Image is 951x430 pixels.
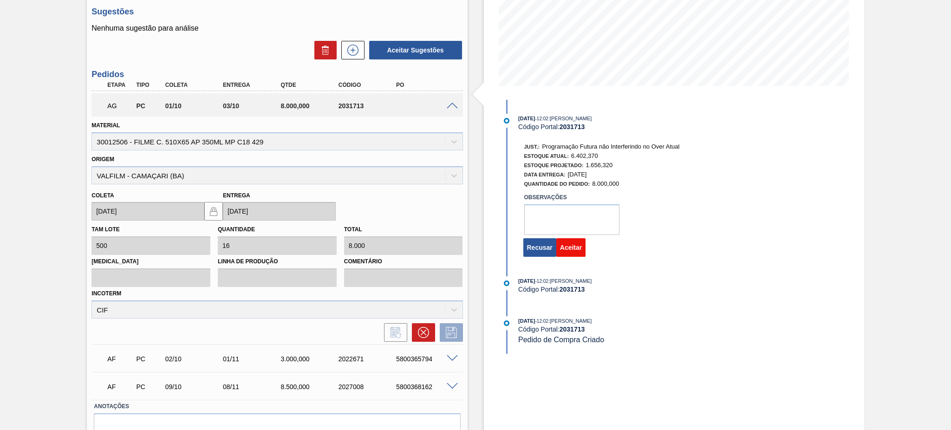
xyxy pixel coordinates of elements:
span: Programação Futura não Interferindo no Over Atual [542,143,679,150]
div: Cancelar pedido [407,323,435,342]
div: 2027008 [336,383,401,391]
label: Observações [524,191,619,204]
span: 8.000,000 [592,180,619,187]
div: Excluir Sugestões [310,41,337,59]
div: 8.000,000 [278,102,343,110]
span: Just.: [524,144,540,150]
div: 5800368162 [394,383,459,391]
div: Nova sugestão [337,41,365,59]
span: [DATE] [568,171,587,178]
span: : [PERSON_NAME] [548,278,592,284]
div: 01/11/2025 [221,355,286,363]
img: atual [504,320,509,326]
label: Linha de Produção [218,255,337,268]
button: Recusar [523,238,556,257]
div: Aguardando Faturamento [105,349,135,369]
div: Informar alteração no pedido [379,323,407,342]
label: Origem [91,156,114,163]
span: Data Entrega: [524,172,566,177]
label: Tam lote [91,226,119,233]
h3: Sugestões [91,7,462,17]
div: Código [336,82,401,88]
strong: 2031713 [560,123,585,130]
div: Pedido de Compra [134,355,164,363]
div: Coleta [163,82,228,88]
div: 02/10/2025 [163,355,228,363]
label: Comentário [344,255,463,268]
button: locked [204,202,223,221]
div: Aguardando Aprovação do Gestor [105,96,135,116]
label: Incoterm [91,290,121,297]
div: Aceitar Sugestões [365,40,463,60]
div: 03/10/2025 [221,102,286,110]
div: Pedido de Compra [134,383,164,391]
div: 01/10/2025 [163,102,228,110]
div: 09/10/2025 [163,383,228,391]
div: Salvar Pedido [435,323,463,342]
span: Pedido de Compra Criado [518,336,604,344]
label: Anotações [94,400,460,413]
label: Quantidade [218,226,255,233]
div: PO [394,82,459,88]
label: Entrega [223,192,250,199]
span: [DATE] [518,278,535,284]
div: Código Portal: [518,123,739,130]
strong: 2031713 [560,326,585,333]
span: : [PERSON_NAME] [548,116,592,121]
div: 3.000,000 [278,355,343,363]
img: atual [504,118,509,124]
div: Pedido de Compra [134,102,164,110]
button: Aceitar [556,238,586,257]
p: AF [107,383,133,391]
span: - 12:02 [535,116,548,121]
div: 2031713 [336,102,401,110]
div: Etapa [105,82,135,88]
span: : [PERSON_NAME] [548,318,592,324]
p: Nenhuma sugestão para análise [91,24,462,33]
input: dd/mm/yyyy [223,202,336,221]
div: 08/11/2025 [221,383,286,391]
div: 8.500,000 [278,383,343,391]
div: Aguardando Faturamento [105,377,135,397]
div: 5800365794 [394,355,459,363]
span: Estoque Projetado: [524,163,584,168]
div: Qtde [278,82,343,88]
div: Código Portal: [518,286,739,293]
img: atual [504,280,509,286]
span: [DATE] [518,318,535,324]
span: 1.656,320 [586,162,612,169]
span: - 12:02 [535,319,548,324]
label: Total [344,226,362,233]
input: dd/mm/yyyy [91,202,204,221]
span: Estoque Atual: [524,153,569,159]
span: - 12:02 [535,279,548,284]
div: Tipo [134,82,164,88]
span: [DATE] [518,116,535,121]
div: Código Portal: [518,326,739,333]
div: 2022671 [336,355,401,363]
button: Aceitar Sugestões [369,41,462,59]
label: Material [91,122,120,129]
label: [MEDICAL_DATA] [91,255,210,268]
div: Entrega [221,82,286,88]
label: Coleta [91,192,114,199]
p: AF [107,355,133,363]
span: Quantidade do Pedido: [524,181,590,187]
img: locked [208,206,219,217]
strong: 2031713 [560,286,585,293]
h3: Pedidos [91,70,462,79]
span: 6.402,370 [571,152,598,159]
p: AG [107,102,133,110]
